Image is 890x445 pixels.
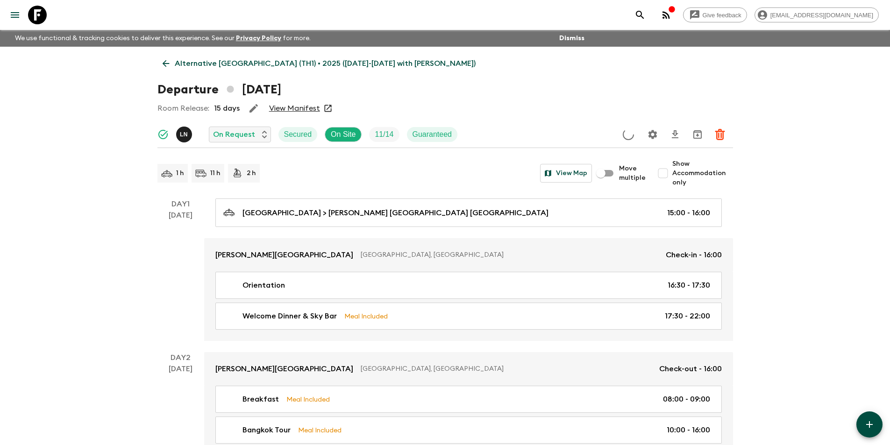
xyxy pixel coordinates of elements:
p: Meal Included [298,425,342,435]
p: On Request [213,129,255,140]
button: menu [6,6,24,24]
a: Orientation16:30 - 17:30 [215,272,722,299]
p: Welcome Dinner & Sky Bar [242,311,337,322]
span: Show Accommodation only [672,159,733,187]
p: [GEOGRAPHIC_DATA], [GEOGRAPHIC_DATA] [361,250,658,260]
button: Update Price, Early Bird Discount and Costs [619,125,638,144]
button: View Map [540,164,592,183]
p: Bangkok Tour [242,424,291,436]
p: Meal Included [344,311,388,321]
p: [PERSON_NAME][GEOGRAPHIC_DATA] [215,249,353,261]
span: Give feedback [698,12,747,19]
p: 15:00 - 16:00 [667,207,710,219]
div: [DATE] [169,210,192,341]
p: Breakfast [242,394,279,405]
a: [GEOGRAPHIC_DATA] > [PERSON_NAME] [GEOGRAPHIC_DATA] [GEOGRAPHIC_DATA]15:00 - 16:00 [215,198,722,227]
a: View Manifest [269,104,320,113]
p: 2 h [247,169,256,178]
p: 11 / 14 [375,129,393,140]
a: Privacy Policy [236,35,281,42]
button: Dismiss [557,32,587,45]
div: On Site [325,127,362,142]
p: Alternative [GEOGRAPHIC_DATA] (TH1) • 2025 ([DATE]-[DATE] with [PERSON_NAME]) [175,58,476,69]
div: Secured [278,127,318,142]
span: Lalidarat Niyomrat [176,129,194,137]
p: Guaranteed [413,129,452,140]
a: Give feedback [683,7,747,22]
p: On Site [331,129,356,140]
p: L N [180,131,188,138]
p: 08:00 - 09:00 [663,394,710,405]
div: [EMAIL_ADDRESS][DOMAIN_NAME] [755,7,879,22]
button: Settings [643,125,662,144]
p: Check-in - 16:00 [666,249,722,261]
p: Day 2 [157,352,204,363]
button: search adventures [631,6,649,24]
p: 16:30 - 17:30 [668,280,710,291]
p: Meal Included [286,394,330,404]
svg: Synced Successfully [157,129,169,140]
p: 11 h [210,169,221,178]
a: [PERSON_NAME][GEOGRAPHIC_DATA][GEOGRAPHIC_DATA], [GEOGRAPHIC_DATA]Check-out - 16:00 [204,352,733,386]
span: Move multiple [619,164,646,183]
h1: Departure [DATE] [157,80,281,99]
p: Check-out - 16:00 [659,363,722,374]
p: 1 h [176,169,184,178]
p: We use functional & tracking cookies to deliver this experience. See our for more. [11,30,314,47]
p: [PERSON_NAME][GEOGRAPHIC_DATA] [215,363,353,374]
a: BreakfastMeal Included08:00 - 09:00 [215,386,722,413]
p: Day 1 [157,198,204,210]
p: 15 days [214,103,240,114]
p: Room Release: [157,103,209,114]
p: [GEOGRAPHIC_DATA] > [PERSON_NAME] [GEOGRAPHIC_DATA] [GEOGRAPHIC_DATA] [242,207,548,219]
a: Bangkok TourMeal Included10:00 - 16:00 [215,417,722,444]
button: Download CSV [666,125,684,144]
button: Delete [711,125,729,144]
button: Archive (Completed, Cancelled or Unsynced Departures only) [688,125,707,144]
p: Secured [284,129,312,140]
p: 10:00 - 16:00 [667,424,710,436]
span: [EMAIL_ADDRESS][DOMAIN_NAME] [765,12,878,19]
button: LN [176,127,194,142]
p: Orientation [242,280,285,291]
p: 17:30 - 22:00 [665,311,710,322]
p: [GEOGRAPHIC_DATA], [GEOGRAPHIC_DATA] [361,364,652,374]
a: Alternative [GEOGRAPHIC_DATA] (TH1) • 2025 ([DATE]-[DATE] with [PERSON_NAME]) [157,54,481,73]
div: Trip Fill [369,127,399,142]
a: Welcome Dinner & Sky BarMeal Included17:30 - 22:00 [215,303,722,330]
a: [PERSON_NAME][GEOGRAPHIC_DATA][GEOGRAPHIC_DATA], [GEOGRAPHIC_DATA]Check-in - 16:00 [204,238,733,272]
